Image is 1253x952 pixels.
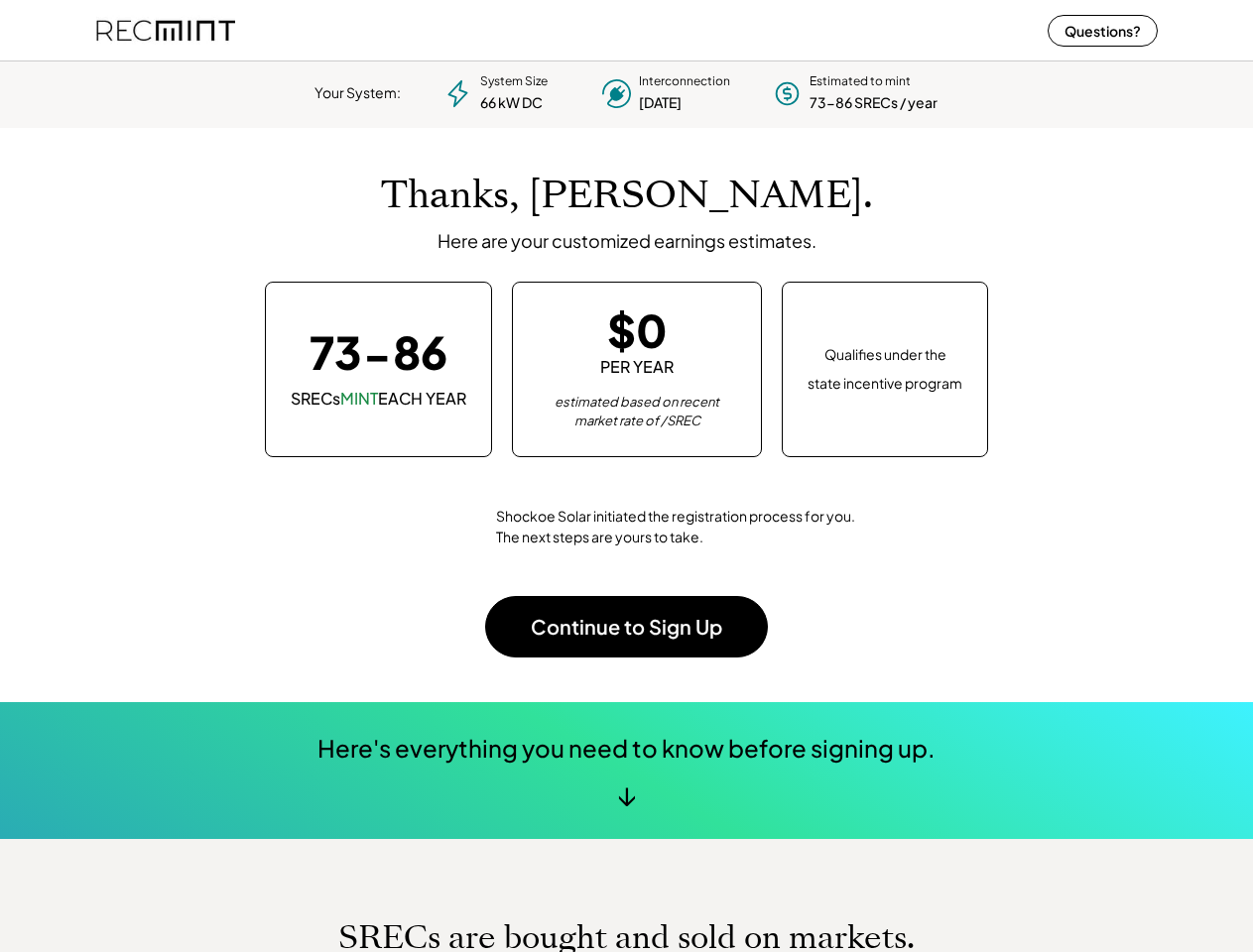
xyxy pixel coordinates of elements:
div: 66 kW DC [480,93,543,113]
img: recmint-logotype%403x%20%281%29.jpeg [96,4,235,57]
div: Your System: [314,83,401,103]
img: yH5BAEAAAAALAAAAAABAAEAAAIBRAA7 [397,487,476,566]
div: PER YEAR [600,356,674,378]
div: SRECs EACH YEAR [291,388,466,410]
div: Qualifies under the [824,345,946,365]
button: Questions? [1048,15,1158,47]
div: estimated based on recent market rate of /SREC [538,393,736,431]
div: Estimated to mint [810,73,911,90]
h1: Thanks, [PERSON_NAME]. [381,173,873,219]
div: ↓ [617,779,636,809]
div: Here's everything you need to know before signing up. [317,732,936,766]
font: MINT [340,388,378,409]
div: 73-86 SRECs / year [810,93,938,113]
div: Interconnection [639,73,730,90]
div: System Size [480,73,548,90]
div: Here are your customized earnings estimates. [438,229,816,252]
div: [DATE] [639,93,682,113]
button: Continue to Sign Up [485,596,768,657]
div: state incentive program [808,371,962,394]
div: 73-86 [310,329,447,374]
div: Shockoe Solar initiated the registration process for you. The next steps are yours to take. [496,506,857,547]
div: $0 [607,307,668,352]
